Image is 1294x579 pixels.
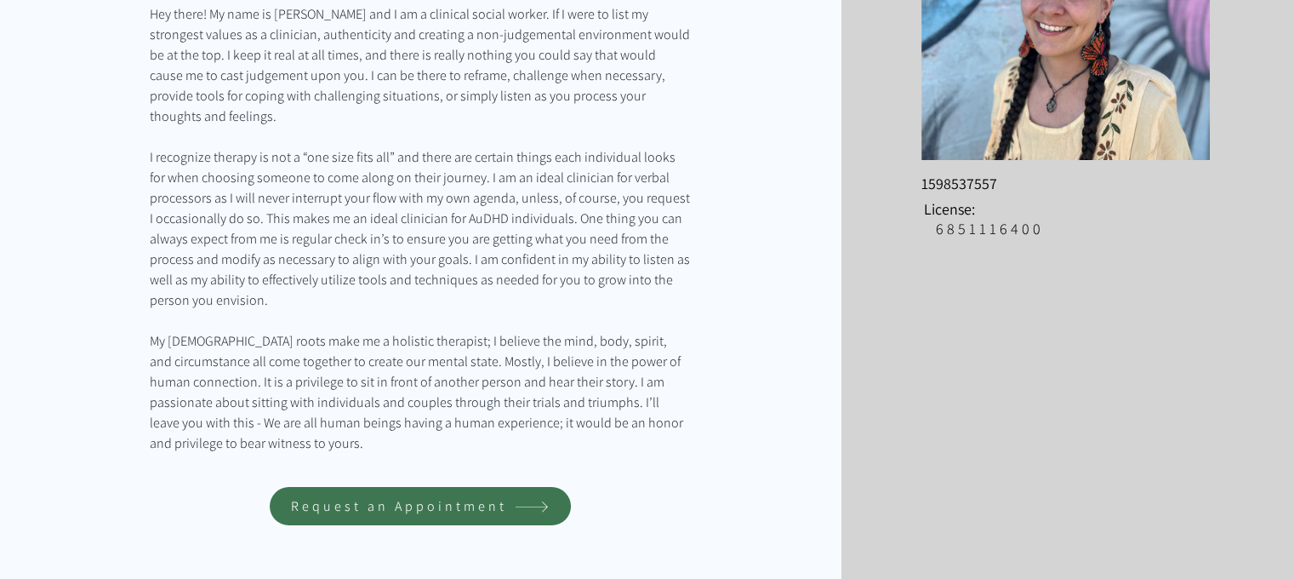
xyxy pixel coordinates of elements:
[150,332,686,452] span: My [DEMOGRAPHIC_DATA] roots make me a holistic therapist; I believe the mind, body, spirit, and c...
[982,259,1028,305] img: LinkedIn Link
[150,148,693,309] span: I recognize therapy is not a “one size fits all” and there are certain things each individual loo...
[921,174,997,193] span: 1598537557
[270,487,571,525] a: Request an Appointment
[936,219,1211,238] p: 6 8 5 1 1 1 6 4 0 0
[1040,259,1086,305] img: Facebook Link
[925,259,971,305] img: Psychology Today Profile Link
[924,199,975,219] span: License:
[291,497,507,515] span: Request an Appointment
[150,5,693,125] span: Hey there! My name is [PERSON_NAME] and I am a clinical social worker. If I were to list my stron...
